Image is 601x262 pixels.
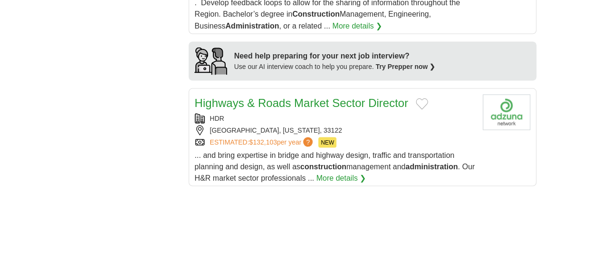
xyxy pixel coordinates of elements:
strong: Administration [225,21,279,29]
img: Company logo [483,94,530,130]
span: NEW [318,137,336,147]
a: ESTIMATED:$132,103per year? [210,137,315,147]
strong: construction [300,162,346,170]
div: Use our AI interview coach to help you prepare. [234,61,436,71]
div: [GEOGRAPHIC_DATA], [US_STATE], 33122 [195,125,475,135]
span: ... and bring expertise in bridge and highway design, traffic and transportation planning and des... [195,151,475,182]
span: ? [303,137,313,146]
a: Try Prepper now ❯ [376,62,436,70]
div: Need help preparing for your next job interview? [234,50,436,61]
a: Highways & Roads Market Sector Director [195,96,408,109]
strong: Construction [292,10,340,18]
strong: administration [405,162,458,170]
button: Add to favorite jobs [416,98,428,109]
a: More details ❯ [316,172,366,184]
span: $132,103 [249,138,277,146]
div: HDR [195,113,475,123]
a: More details ❯ [332,20,382,31]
